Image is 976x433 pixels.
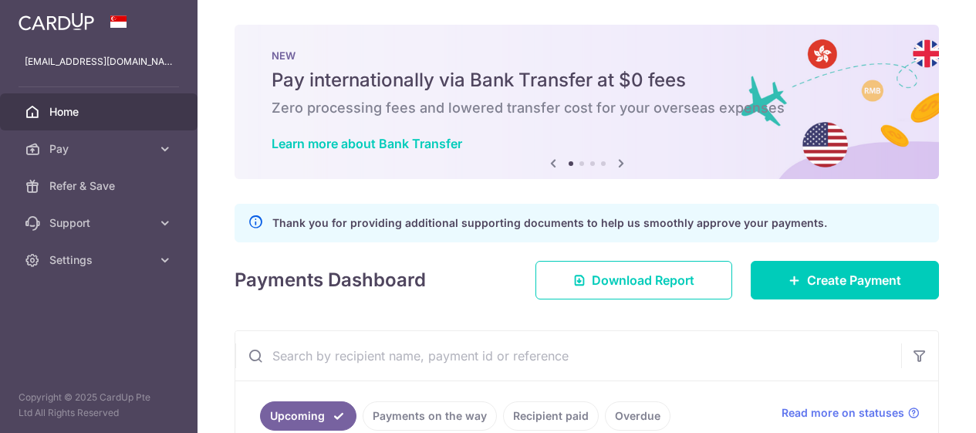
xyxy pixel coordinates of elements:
a: Create Payment [751,261,939,299]
span: Pay [49,141,151,157]
input: Search by recipient name, payment id or reference [235,331,901,381]
span: Support [49,215,151,231]
a: Overdue [605,401,670,431]
a: Upcoming [260,401,356,431]
span: Read more on statuses [782,405,904,421]
img: CardUp [19,12,94,31]
span: Settings [49,252,151,268]
span: Home [49,104,151,120]
a: Payments on the way [363,401,497,431]
h4: Payments Dashboard [235,266,426,294]
h5: Pay internationally via Bank Transfer at $0 fees [272,68,902,93]
a: Recipient paid [503,401,599,431]
a: Learn more about Bank Transfer [272,136,462,151]
p: NEW [272,49,902,62]
p: [EMAIL_ADDRESS][DOMAIN_NAME] [25,54,173,69]
a: Read more on statuses [782,405,920,421]
h6: Zero processing fees and lowered transfer cost for your overseas expenses [272,99,902,117]
img: Bank transfer banner [235,25,939,179]
p: Thank you for providing additional supporting documents to help us smoothly approve your payments. [272,214,827,232]
span: Refer & Save [49,178,151,194]
span: Create Payment [807,271,901,289]
span: Download Report [592,271,694,289]
a: Download Report [535,261,732,299]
